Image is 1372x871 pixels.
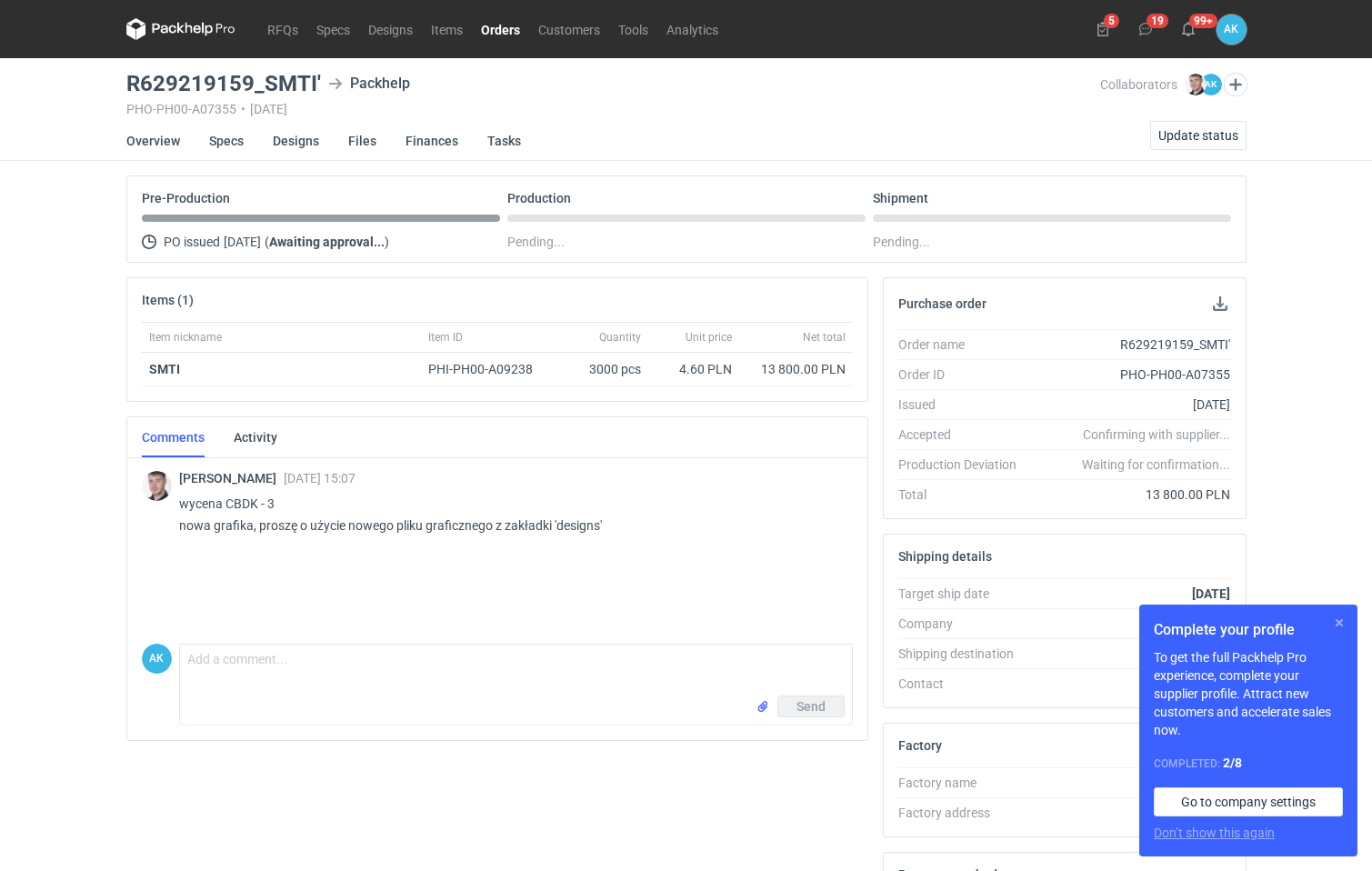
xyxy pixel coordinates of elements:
div: Production Deviation [898,456,1031,474]
div: Completed: [1154,754,1343,773]
h3: R629219159_SMTI' [126,73,321,95]
a: Finances [406,121,458,161]
em: Waiting for confirmation... [1082,456,1230,474]
em: Confirming with supplier... [1083,427,1230,442]
button: 99+ [1174,15,1203,44]
div: Total [898,486,1031,504]
span: Quantity [599,330,641,345]
button: Skip for now [1328,612,1350,634]
p: wycena CBDK - 3 nowa grafika, proszę o użycie nowego pliku graficznego z zakładki 'designs' [179,493,838,536]
button: Don’t show this again [1154,824,1275,842]
div: Anna Kontowska [1217,15,1247,45]
figcaption: AK [142,644,172,674]
p: To get the full Packhelp Pro experience, complete your supplier profile. Attract new customers an... [1154,648,1343,739]
span: [PERSON_NAME] [179,471,284,486]
a: Designs [273,121,319,161]
div: Factory name [898,774,1031,792]
span: Send [796,700,826,713]
svg: Packhelp Pro [126,18,235,40]
span: ) [385,235,389,249]
div: Pending... [873,231,1231,253]
div: Company [898,615,1031,633]
div: Target ship date [898,585,1031,603]
button: Send [777,696,845,717]
span: ( [265,235,269,249]
a: Overview [126,121,180,161]
h2: Purchase order [898,296,986,311]
span: [DATE] [224,231,261,253]
button: 19 [1131,15,1160,44]
div: - [1031,804,1231,822]
strong: [DATE] [1192,586,1230,601]
span: Collaborators [1100,77,1177,92]
strong: 2 / 8 [1223,756,1242,770]
h2: Shipping details [898,549,992,564]
strong: SMTI [149,362,180,376]
div: 13 800.00 PLN [746,360,846,378]
strong: Awaiting approval... [269,235,385,249]
a: Specs [209,121,244,161]
a: Specs [307,18,359,40]
button: Edit collaborators [1223,73,1247,96]
h2: Items (1) [142,293,194,307]
div: R629219159_SMTI' [1031,335,1231,354]
button: AK [1217,15,1247,45]
div: Packhelp [1031,615,1231,633]
a: Items [422,18,472,40]
div: Order ID [898,365,1031,384]
div: Order name [898,335,1031,354]
a: Go to company settings [1154,787,1343,816]
button: Download PO [1209,293,1231,315]
div: 4.60 PLN [656,360,732,378]
p: Pre-Production [142,191,230,205]
div: 13 800.00 PLN [1031,486,1231,504]
span: Pending... [507,231,565,253]
a: Customers [529,18,609,40]
a: Activity [234,417,277,457]
div: PO issued [142,231,500,253]
p: Shipment [873,191,928,205]
div: 3000 pcs [557,353,648,386]
img: Maciej Sikora [1185,74,1207,95]
span: Item nickname [149,330,222,345]
div: Shipping destination [898,645,1031,663]
a: Analytics [657,18,727,40]
h2: Factory [898,738,942,753]
span: Net total [803,330,846,345]
span: • [241,102,245,116]
span: [DATE] 15:07 [284,471,356,486]
h1: Complete your profile [1154,619,1343,641]
div: PHI-PH00-A09238 [428,360,550,378]
div: - [1031,774,1231,792]
button: 5 [1088,15,1117,44]
a: Tools [609,18,657,40]
a: Comments [142,417,205,457]
div: Factory address [898,804,1031,822]
div: Accepted [898,425,1031,444]
a: Orders [472,18,529,40]
div: PHO-PH00-A07355 [DATE] [126,102,1100,116]
div: Contact [898,675,1031,693]
div: Issued [898,395,1031,414]
span: Update status [1158,129,1238,142]
p: Production [507,191,571,205]
a: Files [348,121,376,161]
a: Tasks [487,121,521,161]
figcaption: AK [1200,74,1222,95]
div: Packhelp [328,73,410,95]
img: Maciej Sikora [142,471,172,501]
span: Unit price [686,330,732,345]
button: Update status [1150,121,1247,150]
div: - [1031,675,1231,693]
a: Designs [359,18,422,40]
a: RFQs [258,18,307,40]
div: Anna Kontowska [142,644,172,674]
span: Item ID [428,330,463,345]
div: [DATE] [1031,395,1231,414]
div: PHO-PH00-A07355 [1031,365,1231,384]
